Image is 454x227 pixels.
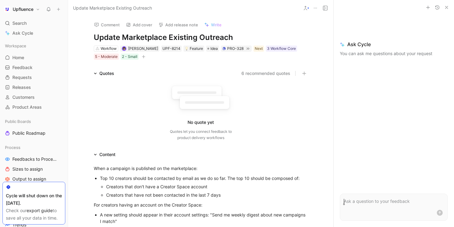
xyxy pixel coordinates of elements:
[2,73,65,82] a: Requests
[267,46,296,52] div: 3 Workflow Core
[170,129,232,141] div: Quotes let you connect feedback to product delivery workflows
[4,6,10,12] img: Upfluence
[6,207,62,222] div: Check our to save all your data in time.
[106,192,308,198] div: Creators that have not been contacted in the last 7 days
[227,46,244,52] div: PRO-328
[12,29,33,37] span: Ask Cycle
[12,176,46,182] span: Output to assign
[12,55,24,61] span: Home
[101,46,117,52] div: Workflow
[100,175,308,181] div: Top 10 creators should be contacted by email as we do so far. The top 10 should be composed of:
[2,28,65,38] a: Ask Cycle
[2,103,65,112] a: Product Areas
[2,164,65,174] a: Sizes to assign
[185,47,188,50] img: 💡
[2,93,65,102] a: Customers
[12,166,43,172] span: Sizes to assign
[2,53,65,62] a: Home
[5,118,31,124] span: Public Boards
[99,151,115,158] div: Content
[99,70,114,77] div: Quotes
[94,33,308,42] h1: Update Marketplace Existing Outreach
[210,46,218,52] span: Idea
[2,83,65,92] a: Releases
[12,104,42,110] span: Product Areas
[106,183,308,190] div: Creators that don't have a Creator Space account
[156,20,201,29] button: Add release note
[12,64,32,71] span: Feedback
[5,144,20,151] span: Process
[12,74,32,81] span: Requests
[91,70,117,77] div: Quotes
[2,155,65,164] a: Feedbacks to Process
[128,46,158,51] span: [PERSON_NAME]
[94,165,308,172] div: When a campaign is published on the marketplace:
[123,20,155,29] button: Add cover
[340,41,448,48] span: Ask Cycle
[241,70,290,77] button: 6 recommended quotes
[5,43,26,49] span: Workspace
[2,174,65,184] a: Output to assign
[12,84,31,90] span: Releases
[100,212,308,225] div: A new setting should appear in their account settings: "Send me weekly digest about new campaigns...
[94,202,308,208] div: For creators having an account on the Creator Space:
[2,143,65,194] div: ProcessFeedbacks to ProcessSizes to assignOutput to assignBusiness Focus to assign
[27,208,53,213] a: export guide
[12,20,27,27] span: Search
[123,47,126,50] img: avatar
[2,5,41,14] button: UpfluenceUpfluence
[206,46,219,52] div: Idea
[2,143,65,152] div: Process
[211,22,222,28] span: Write
[12,156,57,162] span: Feedbacks to Process
[188,119,214,126] div: No quote yet
[255,46,263,52] div: Next
[340,50,448,57] p: You can ask me questions about your request
[6,192,62,207] div: Cycle will shut down on the [DATE].
[2,129,65,138] a: Public Roadmap
[2,117,65,138] div: Public BoardsPublic Roadmap
[122,54,137,60] div: 2 - Small
[95,54,118,60] div: 5 - Moderate
[12,94,35,100] span: Customers
[2,117,65,126] div: Public Boards
[2,41,65,50] div: Workspace
[2,19,65,28] div: Search
[91,20,123,29] button: Comment
[185,46,203,52] div: Feature
[201,20,224,29] button: Write
[162,46,180,52] div: UPF-8214
[91,151,118,158] div: Content
[184,46,204,52] div: 💡Feature
[13,7,33,12] h1: Upfluence
[73,4,152,12] span: Update Marketplace Existing Outreach
[2,63,65,72] a: Feedback
[12,130,45,136] span: Public Roadmap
